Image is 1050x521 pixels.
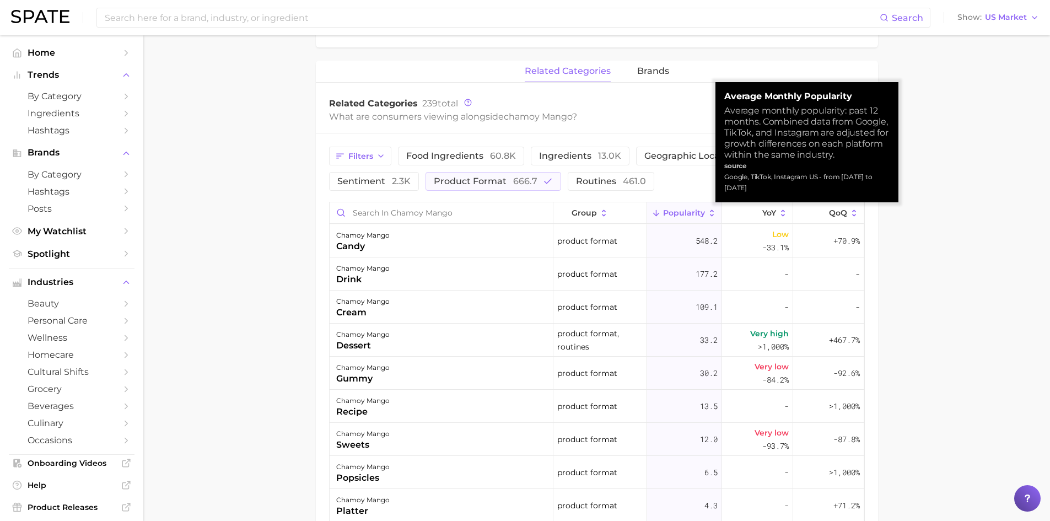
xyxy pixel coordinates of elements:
button: Brands [9,144,134,161]
span: 386.0k [326,26,354,36]
span: Spotlight [28,249,116,259]
strong: source [724,162,747,170]
span: 60.8k [490,151,516,161]
button: Industries [9,274,134,291]
span: 30.2 [700,367,718,380]
a: Ingredients [9,105,134,122]
a: beverages [9,398,134,415]
a: beauty [9,295,134,312]
button: chamoy mangodessertproduct format, routines33.2Very high>1,000%+467.7% [330,324,864,357]
span: -33.1% [762,241,789,254]
span: Show [957,14,982,20]
span: by Category [28,169,116,180]
span: group [572,208,597,217]
div: dessert [336,339,390,352]
div: chamoy mango [336,229,390,242]
span: Brands [28,148,116,158]
a: Home [9,44,134,61]
button: ShowUS Market [955,10,1042,25]
a: Product Releases [9,499,134,515]
span: - [784,499,789,512]
span: Very high [750,327,789,340]
a: Posts [9,200,134,217]
span: Very low [755,426,789,439]
div: platter [336,504,390,518]
span: product format [557,300,617,314]
span: Low [772,228,789,241]
div: recipe [336,405,390,418]
span: sentiment [337,177,411,186]
a: by Category [9,166,134,183]
span: wellness [28,332,116,343]
span: Search [892,13,923,23]
span: popularity share [487,26,551,36]
span: Related Categories [329,98,418,109]
span: 177.2 [696,267,718,281]
div: chamoy mango [336,328,390,341]
span: product format [557,367,617,380]
span: Hashtags [28,125,116,136]
span: >1,000% [758,341,789,352]
span: 461.0 [623,176,646,186]
input: Search in chamoy mango [330,202,553,223]
span: Help [28,480,116,490]
span: product format [557,234,617,248]
span: -84.2% [762,373,789,386]
span: - [784,267,789,281]
span: US Market [985,14,1027,20]
span: culinary [28,418,116,428]
span: >1,000% [829,467,860,477]
span: beauty [28,298,116,309]
span: product format [557,466,617,479]
a: Hashtags [9,122,134,139]
span: 33.2 [700,334,718,347]
span: grocery [28,384,116,394]
span: -93.7% [762,439,789,453]
span: +467.7% [829,334,860,347]
span: geographic location [644,152,768,160]
span: 12.0 [700,433,718,446]
a: homecare [9,346,134,363]
span: related categories [525,66,611,76]
span: chamoy mango [504,111,572,122]
div: cream [336,306,390,319]
a: grocery [9,380,134,398]
div: chamoy mango [336,460,390,474]
a: by Category [9,88,134,105]
button: Popularity [647,202,722,224]
div: chamoy mango [336,427,390,441]
button: group [553,202,647,224]
button: chamoy mangogummyproduct format30.2Very low-84.2%-92.6% [330,357,864,390]
div: sweets [336,438,390,452]
button: chamoy mangorecipeproduct format13.5->1,000% [330,390,864,423]
span: +10.1% [742,26,768,36]
span: - [784,300,789,314]
button: chamoy mangodrinkproduct format177.2-- [330,257,864,291]
a: Spotlight [9,245,134,262]
a: Hashtags [9,183,134,200]
a: My Watchlist [9,223,134,240]
abbr: average [354,26,371,36]
div: popsicles [336,471,390,485]
div: candy [336,240,390,253]
span: -92.6% [833,367,860,380]
span: - [855,300,860,314]
a: wellness [9,329,134,346]
span: Home [28,47,116,58]
div: Google, TikTok, Instagram US - from [DATE] to [DATE] [724,171,890,194]
strong: Average Monthly Popularity [724,91,890,102]
span: 13.0k [598,151,621,161]
span: 109.1 [696,300,718,314]
span: 17.9% [604,26,626,36]
div: What are consumers viewing alongside ? [329,109,792,124]
abbr: popularity index [768,26,785,36]
span: convergence [626,26,694,36]
span: QoQ [829,208,847,217]
input: Search here for a brand, industry, or ingredient [104,8,880,27]
span: product format, routines [557,327,643,353]
span: -87.8% [833,433,860,446]
span: beverages [28,401,116,411]
span: Posts [28,203,116,214]
span: occasions [28,435,116,445]
span: product format [557,433,617,446]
